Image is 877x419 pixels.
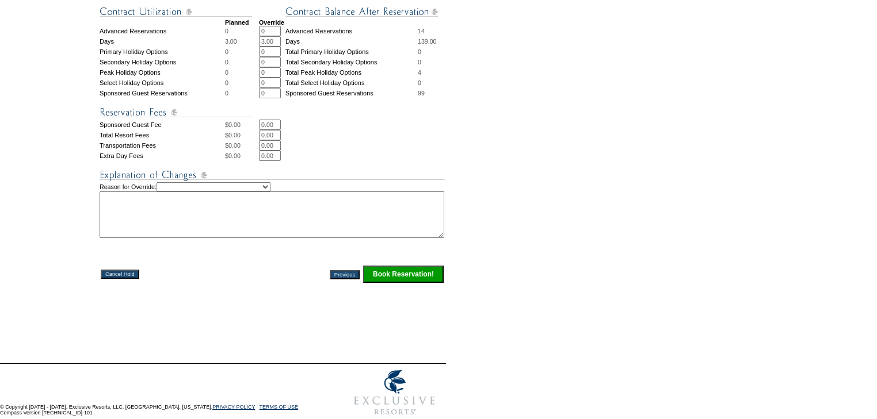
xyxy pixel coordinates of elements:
td: Days [285,36,418,47]
td: $ [225,130,259,140]
span: 0 [225,69,228,76]
span: 0.00 [228,132,241,139]
strong: Planned [225,19,249,26]
td: Total Primary Holiday Options [285,47,418,57]
img: Contract Utilization [100,5,252,19]
td: Total Resort Fees [100,130,225,140]
td: $ [225,140,259,151]
td: Primary Holiday Options [100,47,225,57]
span: 4 [418,69,421,76]
span: 14 [418,28,425,34]
span: 0.00 [228,121,241,128]
span: 3.00 [225,38,237,45]
span: 0 [225,48,228,55]
span: 0 [418,79,421,86]
input: Click this button to finalize your reservation. [363,266,444,283]
td: Total Select Holiday Options [285,78,418,88]
input: Cancel Hold [101,270,139,279]
span: 0 [418,48,421,55]
input: Previous [330,270,360,279]
img: Contract Balance After Reservation [285,5,438,19]
img: Explanation of Changes [100,168,445,182]
td: $ [225,151,259,161]
td: Sponsored Guest Reservations [285,88,418,98]
td: Days [100,36,225,47]
td: Sponsored Guest Reservations [100,88,225,98]
td: Select Holiday Options [100,78,225,88]
a: TERMS OF USE [260,404,299,410]
span: 139.00 [418,38,437,45]
span: 0 [225,79,228,86]
td: Sponsored Guest Fee [100,120,225,130]
span: 0 [225,90,228,97]
td: Secondary Holiday Options [100,57,225,67]
span: 0.00 [228,142,241,149]
span: 99 [418,90,425,97]
td: Total Secondary Holiday Options [285,57,418,67]
td: Extra Day Fees [100,151,225,161]
a: PRIVACY POLICY [212,404,255,410]
span: 0 [225,28,228,34]
td: Peak Holiday Options [100,67,225,78]
td: Transportation Fees [100,140,225,151]
td: Total Peak Holiday Options [285,67,418,78]
img: Reservation Fees [100,105,252,120]
span: 0.00 [228,152,241,159]
span: 0 [225,59,228,66]
span: 0 [418,59,421,66]
td: $ [225,120,259,130]
strong: Override [259,19,284,26]
td: Reason for Override: [100,182,445,238]
td: Advanced Reservations [285,26,418,36]
td: Advanced Reservations [100,26,225,36]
